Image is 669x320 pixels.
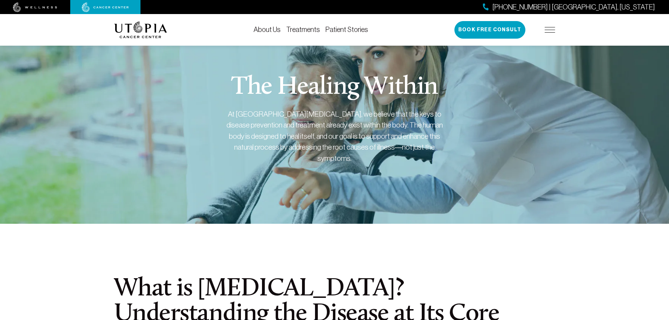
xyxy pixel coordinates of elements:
[231,75,438,100] h1: The Healing Within
[286,26,320,33] a: Treatments
[492,2,655,12] span: [PHONE_NUMBER] | [GEOGRAPHIC_DATA], [US_STATE]
[82,2,129,12] img: cancer center
[545,27,555,33] img: icon-hamburger
[483,2,655,12] a: [PHONE_NUMBER] | [GEOGRAPHIC_DATA], [US_STATE]
[114,21,167,38] img: logo
[326,26,368,33] a: Patient Stories
[226,109,444,164] div: At [GEOGRAPHIC_DATA][MEDICAL_DATA], we believe that the keys to disease prevention and treatment ...
[254,26,281,33] a: About Us
[13,2,57,12] img: wellness
[454,21,525,39] button: Book Free Consult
